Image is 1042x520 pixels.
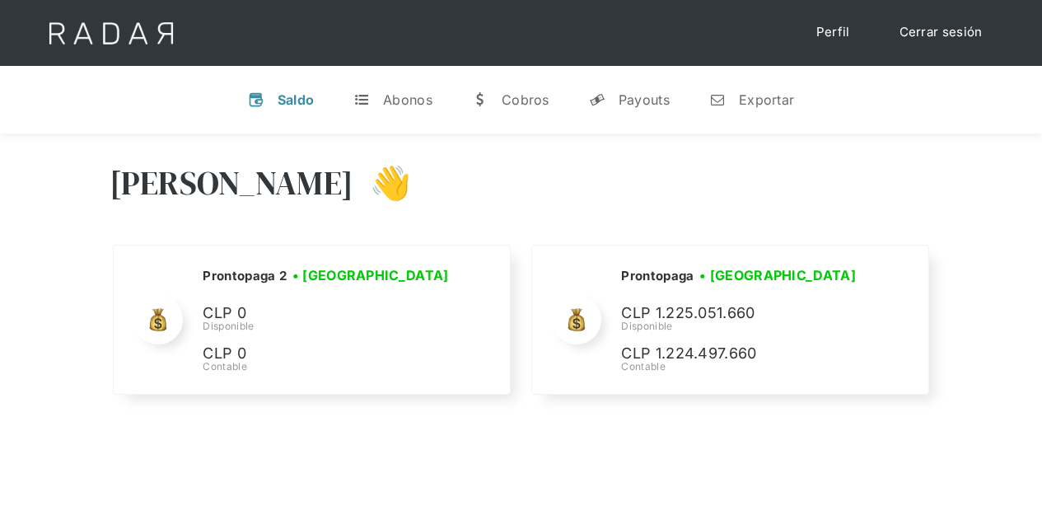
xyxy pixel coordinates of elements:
div: Abonos [383,91,432,108]
p: CLP 1.224.497.660 [621,342,868,366]
div: Exportar [739,91,794,108]
div: Saldo [278,91,315,108]
h3: 👋 [353,162,411,204]
p: CLP 0 [203,302,450,326]
a: Perfil [800,16,867,49]
h2: Prontopaga [621,268,694,284]
div: Cobros [502,91,549,108]
a: Cerrar sesión [883,16,999,49]
div: Payouts [619,91,670,108]
div: v [248,91,264,108]
p: CLP 1.225.051.660 [621,302,868,326]
p: CLP 0 [203,342,450,366]
div: Contable [203,359,454,374]
h2: Prontopaga 2 [203,268,287,284]
h3: • [GEOGRAPHIC_DATA] [292,265,449,285]
div: t [353,91,370,108]
div: y [589,91,605,108]
div: Disponible [621,319,868,334]
div: Disponible [203,319,454,334]
div: Contable [621,359,868,374]
h3: [PERSON_NAME] [110,162,354,204]
div: w [472,91,488,108]
div: n [709,91,726,108]
h3: • [GEOGRAPHIC_DATA] [699,265,856,285]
